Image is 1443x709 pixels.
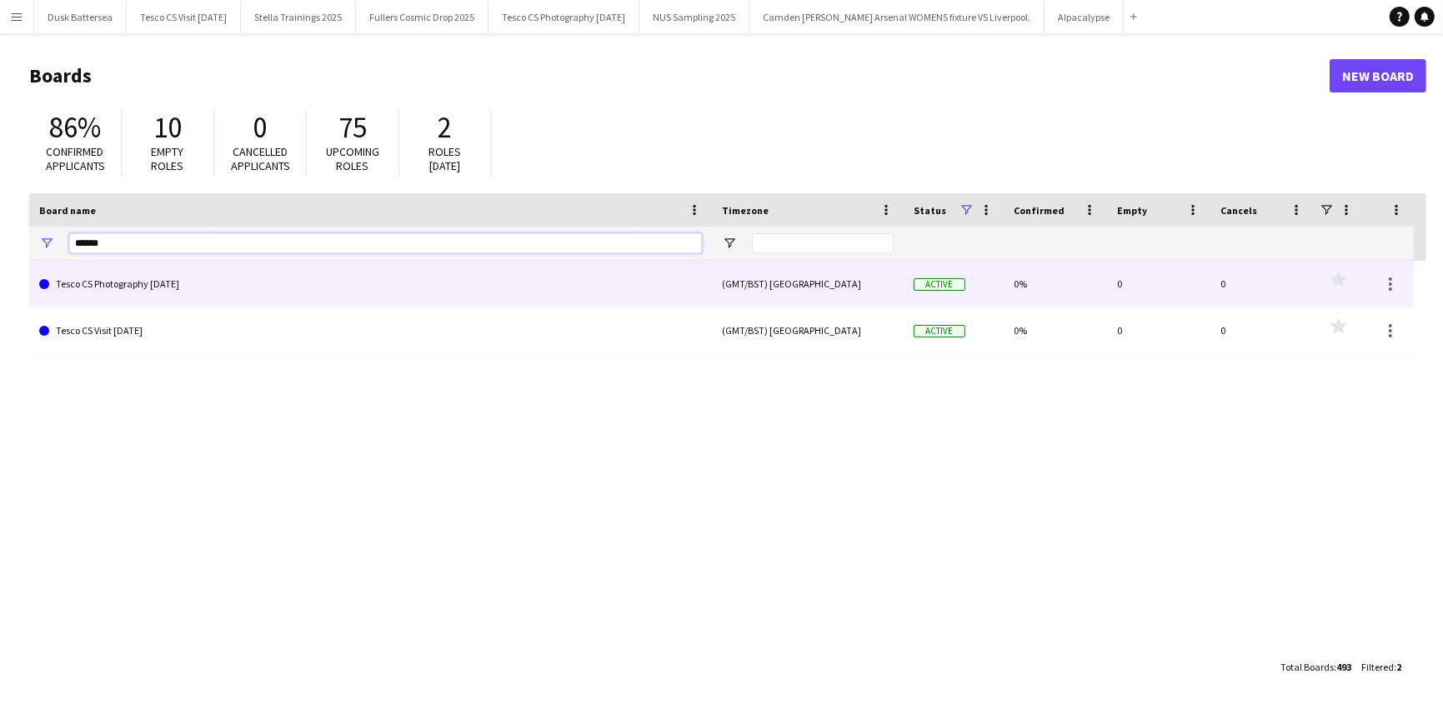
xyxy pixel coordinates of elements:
[429,144,462,173] span: Roles [DATE]
[49,109,101,146] span: 86%
[1014,204,1065,217] span: Confirmed
[639,1,749,33] button: NUS Sampling 2025
[1361,651,1401,683] div: :
[1117,204,1147,217] span: Empty
[1107,261,1210,307] div: 0
[39,204,96,217] span: Board name
[1210,261,1314,307] div: 0
[722,236,737,251] button: Open Filter Menu
[34,1,127,33] button: Dusk Battersea
[1280,651,1351,683] div: :
[1336,661,1351,673] span: 493
[1396,661,1401,673] span: 2
[338,109,367,146] span: 75
[29,63,1330,88] h1: Boards
[1210,307,1314,353] div: 0
[1280,661,1334,673] span: Total Boards
[1004,307,1107,353] div: 0%
[152,144,184,173] span: Empty roles
[914,278,965,291] span: Active
[253,109,268,146] span: 0
[749,1,1045,33] button: Camden [PERSON_NAME] Arsenal WOMENS fixture VS Liverpool.
[231,144,290,173] span: Cancelled applicants
[153,109,182,146] span: 10
[69,233,702,253] input: Board name Filter Input
[1220,204,1257,217] span: Cancels
[356,1,489,33] button: Fullers Cosmic Drop 2025
[39,307,702,354] a: Tesco CS Visit [DATE]
[722,204,769,217] span: Timezone
[241,1,356,33] button: Stella Trainings 2025
[712,261,904,307] div: (GMT/BST) [GEOGRAPHIC_DATA]
[914,204,946,217] span: Status
[1107,307,1210,353] div: 0
[914,325,965,337] span: Active
[712,307,904,353] div: (GMT/BST) [GEOGRAPHIC_DATA]
[39,261,702,307] a: Tesco CS Photography [DATE]
[1361,661,1394,673] span: Filtered
[326,144,379,173] span: Upcoming roles
[752,233,894,253] input: Timezone Filter Input
[46,144,105,173] span: Confirmed applicants
[39,236,54,251] button: Open Filter Menu
[1045,1,1124,33] button: Alpacalypse
[489,1,639,33] button: Tesco CS Photography [DATE]
[127,1,241,33] button: Tesco CS Visit [DATE]
[438,109,453,146] span: 2
[1330,59,1426,92] a: New Board
[1004,261,1107,307] div: 0%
